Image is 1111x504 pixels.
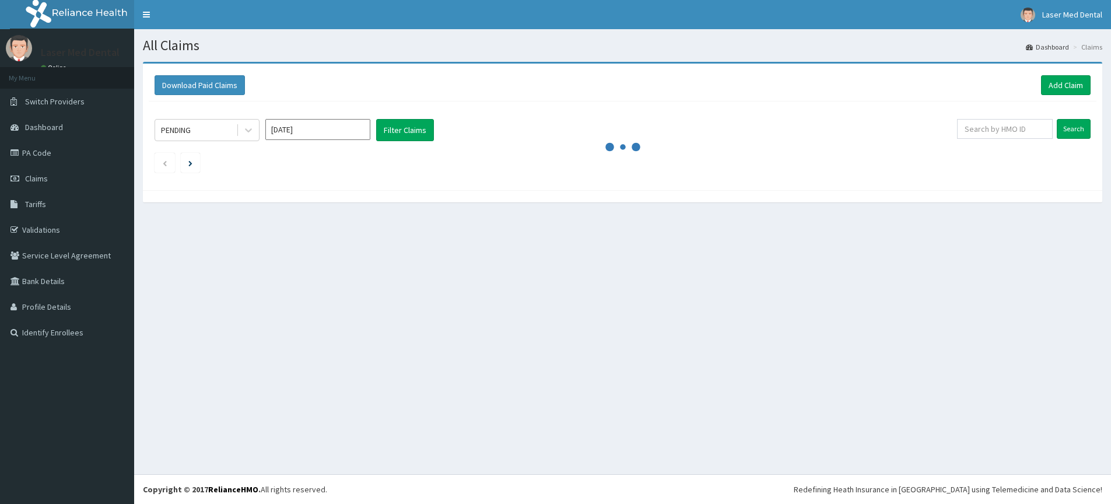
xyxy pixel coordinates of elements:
p: Laser Med Dental [41,47,120,58]
a: Add Claim [1041,75,1091,95]
a: Next page [188,157,192,168]
a: Previous page [162,157,167,168]
a: Dashboard [1026,42,1069,52]
button: Download Paid Claims [155,75,245,95]
button: Filter Claims [376,119,434,141]
input: Select Month and Year [265,119,370,140]
a: Online [41,64,69,72]
div: PENDING [161,124,191,136]
input: Search by HMO ID [957,119,1053,139]
span: Tariffs [25,199,46,209]
input: Search [1057,119,1091,139]
div: Redefining Heath Insurance in [GEOGRAPHIC_DATA] using Telemedicine and Data Science! [794,484,1102,495]
a: RelianceHMO [208,484,258,495]
strong: Copyright © 2017 . [143,484,261,495]
h1: All Claims [143,38,1102,53]
span: Switch Providers [25,96,85,107]
span: Claims [25,173,48,184]
li: Claims [1070,42,1102,52]
footer: All rights reserved. [134,474,1111,504]
span: Laser Med Dental [1042,9,1102,20]
img: User Image [1021,8,1035,22]
svg: audio-loading [605,129,640,164]
img: User Image [6,35,32,61]
span: Dashboard [25,122,63,132]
